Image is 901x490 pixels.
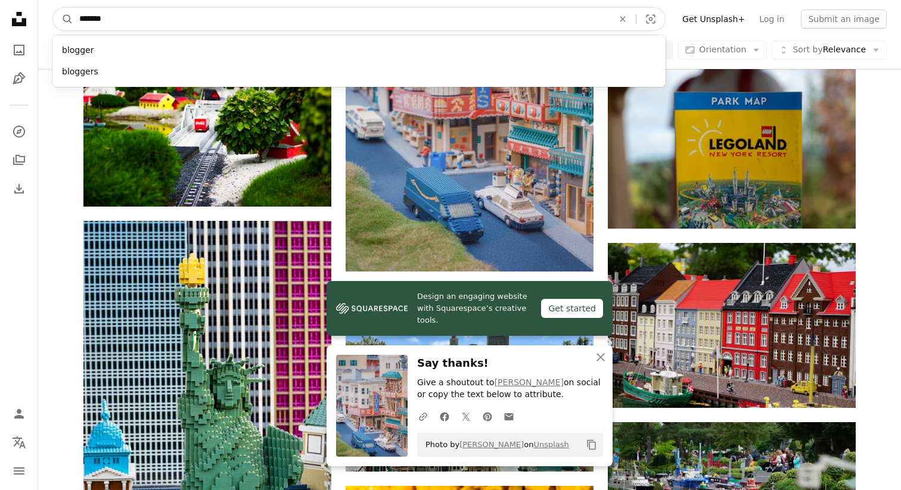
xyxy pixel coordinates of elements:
a: Download History [7,177,31,201]
button: Language [7,430,31,454]
img: a model of a city with boats on the water [608,243,856,408]
a: Share on Pinterest [477,404,498,428]
a: Explore [7,120,31,143]
a: Unsplash [533,440,568,449]
a: a model of a train track with a tree and windmills in the background [83,118,331,129]
a: Photos [7,38,31,62]
span: Photo by on [420,435,569,454]
a: Log in / Sign up [7,402,31,426]
div: Get started [541,299,603,318]
a: a statue of liberty made out of legos [83,401,331,411]
button: Clear [610,8,636,30]
span: Sort by [793,45,822,54]
button: Search Unsplash [53,8,73,30]
span: Orientation [699,45,746,54]
a: a model of a city with boats on the water [608,320,856,330]
form: Find visuals sitewide [52,7,666,31]
img: file-1606177908946-d1eed1cbe4f5image [336,299,408,317]
div: blogger [52,40,666,61]
a: Collections [7,148,31,172]
span: Relevance [793,44,866,56]
button: Submit an image [801,10,887,29]
a: Home — Unsplash [7,7,31,33]
button: Menu [7,459,31,483]
a: Design an engaging website with Squarespace’s creative tools.Get started [327,281,613,336]
a: Illustrations [7,67,31,90]
button: Sort byRelevance [772,40,887,60]
div: bloggers [52,61,666,83]
a: Share on Twitter [455,404,477,428]
p: Give a shoutout to on social or copy the text below to attribute. [417,377,603,401]
button: Visual search [636,8,665,30]
a: Get Unsplash+ [675,10,752,29]
button: Copy to clipboard [582,435,602,455]
a: a legoland map is displayed in front of a blurry background [608,141,856,151]
a: Log in [752,10,791,29]
a: Share over email [498,404,520,428]
img: a legoland map is displayed in front of a blurry background [608,64,856,229]
a: [PERSON_NAME] [495,377,564,387]
img: a model of a train track with a tree and windmills in the background [83,42,331,207]
span: Design an engaging website with Squarespace’s creative tools. [417,291,532,326]
a: Share on Facebook [434,404,455,428]
a: a model of a city with cars and buildings [346,80,594,91]
button: Orientation [678,40,767,60]
a: [PERSON_NAME] [459,440,524,449]
h3: Say thanks! [417,355,603,372]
